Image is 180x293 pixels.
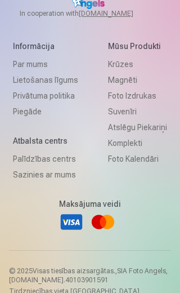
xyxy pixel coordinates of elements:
[13,88,78,104] a: Privātuma politika
[20,9,160,18] span: In cooperation with
[13,167,78,183] a: Sazinies ar mums
[91,210,115,234] a: Mastercard
[13,41,78,52] h5: Informācija
[108,104,167,119] a: Suvenīri
[65,276,109,284] a: 40103901591
[108,72,167,88] a: Magnēti
[13,72,78,88] a: Lietošanas līgums
[108,119,167,135] a: Atslēgu piekariņi
[108,41,167,52] h5: Mūsu produkti
[13,104,78,119] a: Piegāde
[9,267,171,285] p: © 2025 Visas tiesības aizsargātas. ,
[59,198,121,210] h5: Maksājuma veidi
[108,88,167,104] a: Foto izdrukas
[13,151,78,167] a: Palīdzības centrs
[108,135,167,151] a: Komplekti
[59,210,84,234] a: Visa
[108,151,167,167] a: Foto kalendāri
[13,56,78,72] a: Par mums
[79,9,160,18] a: [DOMAIN_NAME]
[13,135,78,146] h5: Atbalsta centrs
[108,56,167,72] a: Krūzes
